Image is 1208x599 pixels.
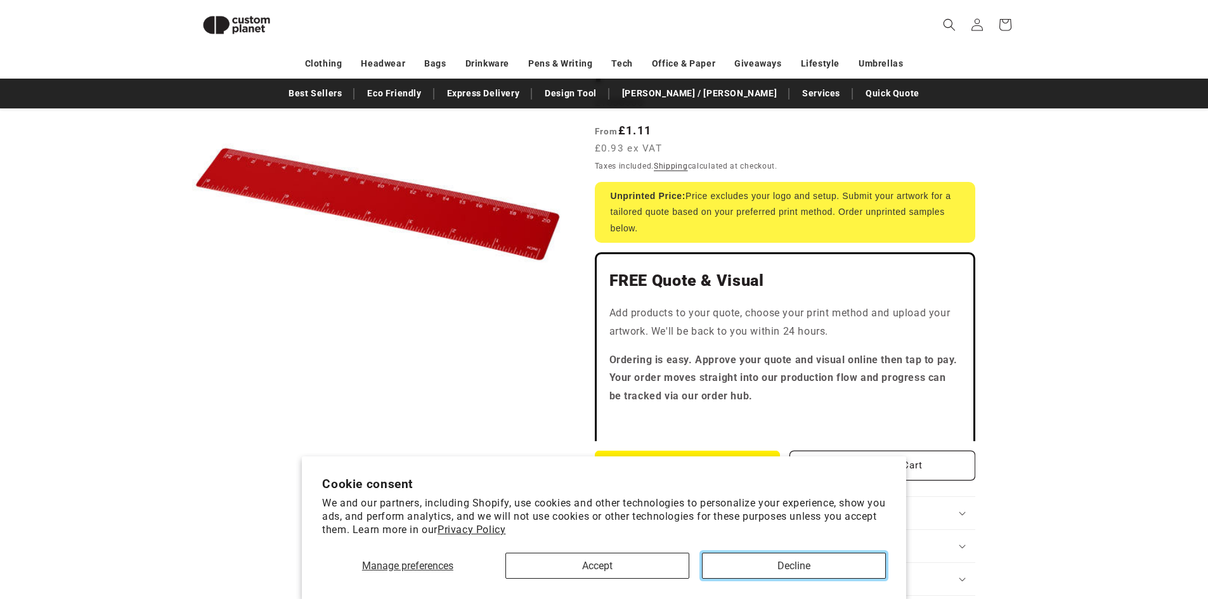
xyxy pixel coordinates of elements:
div: Taxes included. calculated at checkout. [595,160,975,172]
a: Office & Paper [652,53,715,75]
iframe: Customer reviews powered by Trustpilot [609,416,961,428]
a: Pens & Writing [528,53,592,75]
a: Headwear [361,53,405,75]
h2: FREE Quote & Visual [609,271,961,291]
img: Custom Planet [192,5,281,45]
a: Express Delivery [441,82,526,105]
strong: Unprinted Price: [611,191,686,201]
a: Umbrellas [859,53,903,75]
strong: Ordering is easy. Approve your quote and visual online then tap to pay. Your order moves straight... [609,354,958,403]
strong: £1.11 [595,124,652,137]
a: [PERSON_NAME] / [PERSON_NAME] [616,82,783,105]
a: Shipping [654,162,688,171]
media-gallery: Gallery Viewer [192,19,563,390]
a: Quick Quote [859,82,926,105]
a: Privacy Policy [438,524,505,536]
div: Price excludes your logo and setup. Submit your artwork for a tailored quote based on your prefer... [595,182,975,243]
a: Clothing [305,53,342,75]
span: From [595,126,618,136]
button: Show Quote Cart [789,451,975,480]
a: Lifestyle [801,53,840,75]
a: Tech [611,53,632,75]
a: Eco Friendly [361,82,427,105]
button: Manage preferences [322,553,493,579]
a: Giveaways [734,53,781,75]
iframe: Chat Widget [1145,538,1208,599]
h2: Cookie consent [322,477,886,491]
button: Add to Quote [595,451,781,480]
p: We and our partners, including Shopify, use cookies and other technologies to personalize your ex... [322,497,886,536]
button: Accept [505,553,689,579]
a: Design Tool [538,82,603,105]
a: Bags [424,53,446,75]
summary: Search [935,11,963,39]
span: Manage preferences [362,560,453,572]
button: Decline [702,553,886,579]
p: Add products to your quote, choose your print method and upload your artwork. We'll be back to yo... [609,304,961,341]
a: Drinkware [465,53,509,75]
a: Best Sellers [282,82,348,105]
span: £0.93 ex VAT [595,141,663,156]
a: Services [796,82,847,105]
